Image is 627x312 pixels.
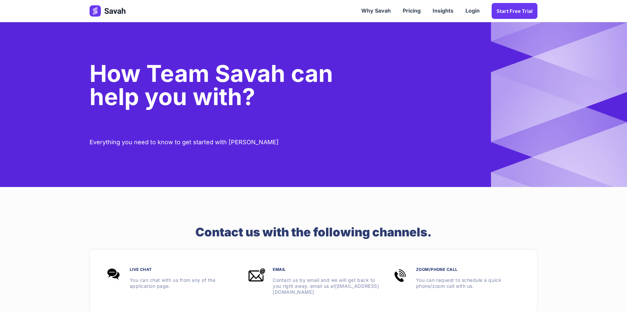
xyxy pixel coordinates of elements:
p: Contact us by email and we will get back to you right away. email us at [EMAIL_ADDRESS][DOMAIN_NAME] [246,277,381,295]
h3: Email [246,267,381,273]
a: Insights [427,1,459,21]
p: You can request to schedule a quick phone/zoom call with us. [389,277,524,289]
img: BUILT IN TO-DO LIST [389,267,409,283]
img: Contact savah by live chat [103,267,123,281]
a: Start Free trial [492,3,537,19]
img: Contact savah by email [246,267,266,284]
p: You can chat with us from any of the application page. [103,277,238,289]
div: help you with? [90,82,333,112]
div: How Team Savah can [90,59,333,89]
h2: Contact us with the following channels. [195,225,432,243]
h3: Zoom/Phone call [389,267,524,273]
a: Pricing [397,1,427,21]
h3: Live chat [103,267,238,273]
a: Why Savah [355,1,397,21]
div: Everything you need to know to get started with [PERSON_NAME] [90,138,279,147]
a: Login [459,1,486,21]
